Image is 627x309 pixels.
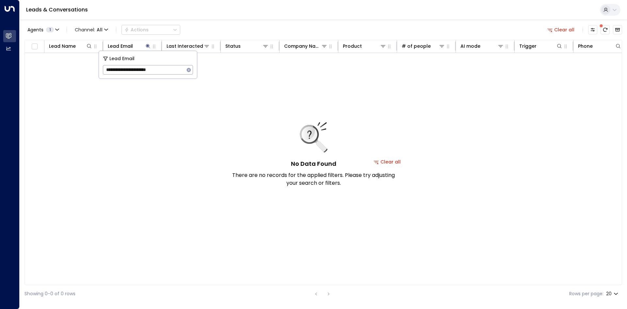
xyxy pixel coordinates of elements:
[109,55,135,62] span: Lead Email
[578,42,621,50] div: Phone
[121,25,180,35] button: Actions
[167,42,203,50] div: Last Interacted
[460,42,504,50] div: AI mode
[588,25,597,34] button: Customize
[124,27,149,33] div: Actions
[613,25,622,34] button: Archived Leads
[121,25,180,35] div: Button group with a nested menu
[49,42,76,50] div: Lead Name
[545,25,577,34] button: Clear all
[343,42,362,50] div: Product
[24,290,75,297] div: Showing 0-0 of 0 rows
[519,42,537,50] div: Trigger
[225,42,269,50] div: Status
[232,171,395,187] p: There are no records for the applied filters. Please try adjusting your search or filters.
[519,42,563,50] div: Trigger
[343,42,386,50] div: Product
[97,27,103,32] span: All
[402,42,431,50] div: # of people
[284,42,328,50] div: Company Name
[606,289,619,299] div: 20
[72,25,111,34] button: Channel:All
[225,42,241,50] div: Status
[46,27,54,32] span: 1
[30,43,39,51] span: Toggle select all
[72,25,111,34] span: Channel:
[578,42,593,50] div: Phone
[24,25,61,34] button: Agents1
[27,27,43,32] span: Agents
[402,42,445,50] div: # of people
[284,42,321,50] div: Company Name
[291,159,336,168] h5: No Data Found
[26,6,88,13] a: Leads & Conversations
[312,290,333,298] nav: pagination navigation
[167,42,210,50] div: Last Interacted
[569,290,603,297] label: Rows per page:
[460,42,480,50] div: AI mode
[49,42,92,50] div: Lead Name
[601,25,610,34] span: There are new threads available. Refresh the grid to view the latest updates.
[108,42,151,50] div: Lead Email
[108,42,133,50] div: Lead Email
